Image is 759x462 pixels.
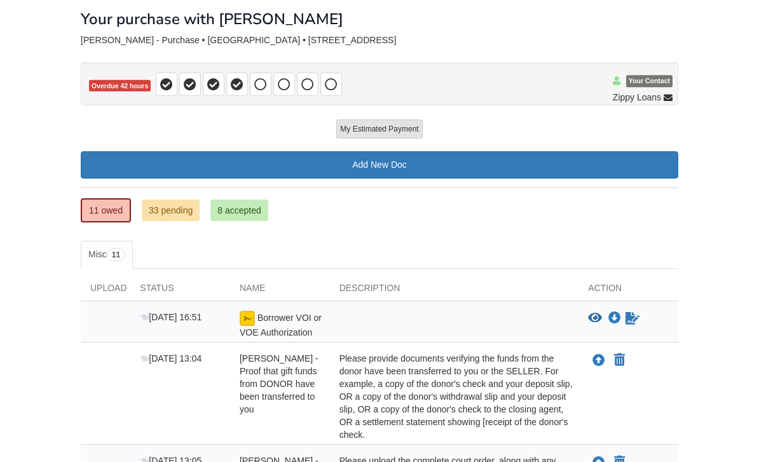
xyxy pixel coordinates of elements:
a: Waiting for your co-borrower to e-sign [624,311,641,326]
span: [PERSON_NAME] - Proof that gift funds from DONOR have been transferred to you [240,353,318,414]
div: Please provide documents verifying the funds from the donor have been transferred to you or the S... [330,352,579,441]
span: [DATE] 13:04 [140,353,202,363]
a: Download Borrower VOI or VOE Authorization [608,313,621,323]
div: Description [330,282,579,301]
span: 11 [107,248,125,261]
a: 11 owed [81,198,131,222]
a: 8 accepted [210,200,268,221]
button: Upload Brooke Moore - Proof that gift funds from DONOR have been transferred to you [591,352,606,369]
a: Add New Doc [81,151,678,179]
button: My Estimated Payment [336,119,422,139]
a: 33 pending [142,200,200,221]
div: [PERSON_NAME] - Purchase • [GEOGRAPHIC_DATA] • [STREET_ADDRESS] [81,35,678,46]
span: [DATE] 16:51 [140,312,202,322]
span: Your Contact [626,76,673,88]
span: Borrower VOI or VOE Authorization [240,313,322,337]
div: Name [230,282,330,301]
span: Overdue 42 hours [89,80,151,92]
a: Misc [81,241,133,269]
button: Declare Brooke Moore - Proof that gift funds from DONOR have been transferred to you not applicable [613,353,626,368]
h1: Your purchase with [PERSON_NAME] [81,11,343,27]
div: Upload [81,282,130,301]
img: esign [240,311,255,326]
div: Status [130,282,230,301]
button: View Borrower VOI or VOE Authorization [588,312,602,325]
div: Action [578,282,678,301]
span: Zippy Loans [613,91,661,104]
